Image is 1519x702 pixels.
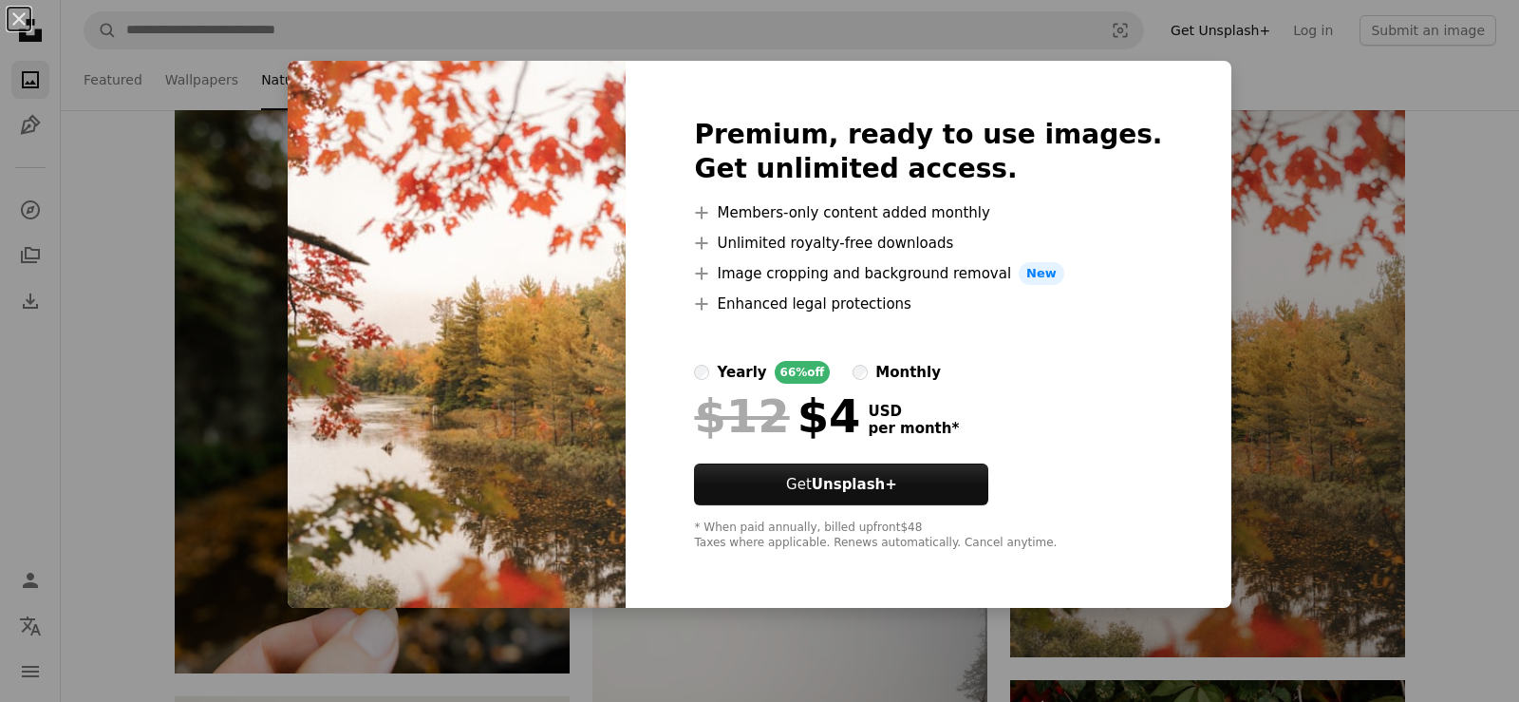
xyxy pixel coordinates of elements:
strong: Unsplash+ [812,476,897,493]
input: monthly [853,365,868,380]
span: USD [868,403,959,420]
span: New [1019,262,1064,285]
div: $4 [694,391,860,441]
input: yearly66%off [694,365,709,380]
button: GetUnsplash+ [694,464,988,505]
li: Image cropping and background removal [694,262,1162,285]
li: Enhanced legal protections [694,293,1162,315]
span: $12 [694,391,789,441]
img: premium_photo-1665772801153-7fb1e433d0e5 [288,61,626,608]
div: * When paid annually, billed upfront $48 Taxes where applicable. Renews automatically. Cancel any... [694,521,1162,551]
div: 66% off [775,361,831,384]
span: per month * [868,420,959,437]
li: Members-only content added monthly [694,201,1162,224]
div: monthly [875,361,941,384]
div: yearly [717,361,766,384]
li: Unlimited royalty-free downloads [694,232,1162,255]
h2: Premium, ready to use images. Get unlimited access. [694,118,1162,186]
